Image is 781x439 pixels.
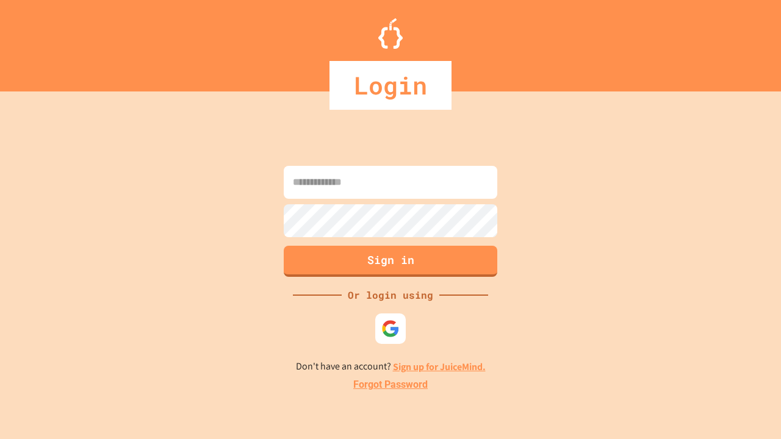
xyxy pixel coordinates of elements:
[296,359,486,374] p: Don't have an account?
[381,319,400,338] img: google-icon.svg
[342,288,439,302] div: Or login using
[284,246,497,277] button: Sign in
[393,360,486,373] a: Sign up for JuiceMind.
[353,377,428,392] a: Forgot Password
[378,18,403,49] img: Logo.svg
[329,61,452,110] div: Login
